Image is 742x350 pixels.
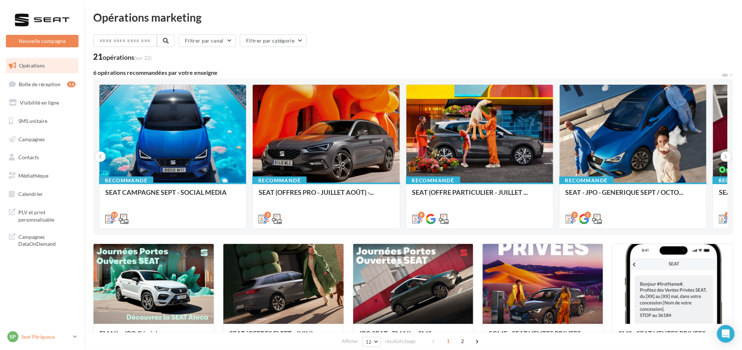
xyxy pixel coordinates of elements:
[385,338,416,345] span: résultats/page
[362,337,381,347] button: 12
[342,338,358,345] span: Afficher
[412,188,528,196] span: SEAT (OFFRE PARTICULIER - JUILLET ...
[18,172,48,179] span: Médiathèque
[4,113,80,129] a: SMS unitaire
[111,212,118,218] div: 11
[19,81,61,87] span: Boîte de réception
[4,76,80,92] a: Boîte de réception14
[67,81,76,87] div: 14
[93,70,721,76] div: 6 opérations recommandées par votre enseigne
[6,35,78,47] button: Nouvelle campagne
[18,207,76,223] span: PLV et print personnalisable
[240,34,307,47] button: Filtrer par catégorie
[18,191,43,197] span: Calendrier
[179,34,236,47] button: Filtrer par canal
[6,330,78,344] a: SP Seat Périgueux
[18,136,45,142] span: Campagnes
[4,95,80,110] a: Visibilité en ligne
[93,53,151,61] div: 21
[4,58,80,73] a: Opérations
[725,212,731,218] div: 6
[585,212,591,218] div: 2
[18,118,47,124] span: SMS unitaire
[4,204,80,226] a: PLV et print personnalisable
[20,99,59,106] span: Visibilité en ligne
[18,232,76,248] span: Campagnes DataOnDemand
[93,12,733,23] div: Opérations marketing
[4,150,80,165] a: Contacts
[566,188,684,196] span: SEAT - JPO - GENERIQUE SEPT / OCTO...
[4,229,80,251] a: Campagnes DataOnDemand
[443,335,454,347] span: 1
[259,188,374,196] span: SEAT (OFFRES PRO - JUILLET AOÛT) -...
[406,176,460,185] div: Recommandé
[4,168,80,183] a: Médiathèque
[717,325,735,343] div: Open Intercom Messenger
[571,212,578,218] div: 2
[103,54,151,61] div: opérations
[134,55,151,61] span: (sur 22)
[10,333,16,340] span: SP
[418,212,425,218] div: 9
[4,186,80,202] a: Calendrier
[19,62,45,69] span: Opérations
[18,154,39,160] span: Contacts
[559,176,614,185] div: Recommandé
[4,132,80,147] a: Campagnes
[366,339,372,345] span: 12
[264,212,271,218] div: 5
[105,188,227,196] span: SEAT CAMPAGNE SEPT - SOCIAL MEDIA
[99,176,153,185] div: Recommandé
[252,176,307,185] div: Recommandé
[229,329,316,345] span: SEAT (OFFRES FLEET - JUIN) - [GEOGRAPHIC_DATA]...
[457,335,469,347] span: 2
[21,333,70,340] p: Seat Périgueux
